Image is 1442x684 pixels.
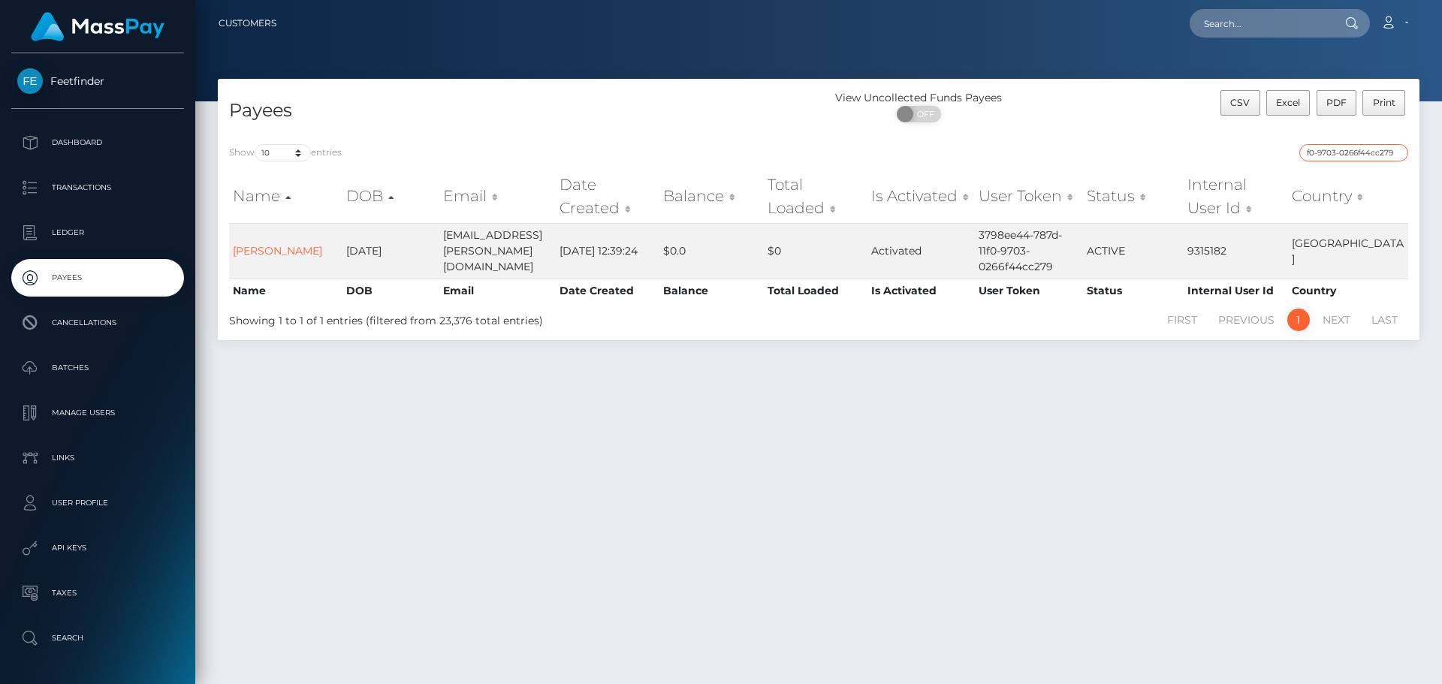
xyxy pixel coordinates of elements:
button: CSV [1220,90,1260,116]
th: Country: activate to sort column ascending [1288,170,1408,223]
p: Manage Users [17,402,178,424]
a: Cancellations [11,304,184,342]
a: Taxes [11,574,184,612]
th: Date Created: activate to sort column ascending [556,170,660,223]
div: Showing 1 to 1 of 1 entries (filtered from 23,376 total entries) [229,307,707,329]
label: Show entries [229,144,342,161]
input: Search... [1190,9,1331,38]
span: CSV [1230,97,1250,108]
p: Search [17,627,178,649]
th: Status [1083,279,1184,303]
th: Balance [659,279,764,303]
th: Status: activate to sort column ascending [1083,170,1184,223]
td: [EMAIL_ADDRESS][PERSON_NAME][DOMAIN_NAME] [439,223,556,279]
a: [PERSON_NAME] [233,244,322,258]
td: $0 [764,223,867,279]
img: Feetfinder [17,68,43,94]
th: DOB [342,279,439,303]
th: Name: activate to sort column ascending [229,170,342,223]
th: Total Loaded: activate to sort column ascending [764,170,867,223]
th: Internal User Id: activate to sort column ascending [1184,170,1287,223]
th: Name [229,279,342,303]
a: User Profile [11,484,184,522]
a: Customers [219,8,276,39]
button: PDF [1317,90,1357,116]
p: User Profile [17,492,178,514]
button: Print [1362,90,1405,116]
td: 9315182 [1184,223,1287,279]
img: MassPay Logo [31,12,164,41]
input: Search transactions [1299,144,1408,161]
th: User Token: activate to sort column ascending [975,170,1084,223]
th: Email [439,279,556,303]
span: Feetfinder [11,74,184,88]
td: [DATE] [342,223,439,279]
th: Total Loaded [764,279,867,303]
p: Links [17,447,178,469]
p: Transactions [17,176,178,199]
span: PDF [1326,97,1347,108]
th: Balance: activate to sort column ascending [659,170,764,223]
a: Ledger [11,214,184,252]
td: [DATE] 12:39:24 [556,223,660,279]
th: Is Activated [867,279,975,303]
p: Taxes [17,582,178,604]
th: Email: activate to sort column ascending [439,170,556,223]
p: Cancellations [17,312,178,334]
a: API Keys [11,529,184,567]
p: Ledger [17,221,178,244]
td: [GEOGRAPHIC_DATA] [1288,223,1408,279]
a: Manage Users [11,394,184,432]
span: Print [1373,97,1395,108]
span: Excel [1276,97,1300,108]
td: Activated [867,223,975,279]
th: Country [1288,279,1408,303]
th: Date Created [556,279,660,303]
a: Transactions [11,169,184,206]
a: Dashboard [11,124,184,161]
button: Excel [1266,90,1311,116]
td: ACTIVE [1083,223,1184,279]
td: $0.0 [659,223,764,279]
th: DOB: activate to sort column descending [342,170,439,223]
h4: Payees [229,98,807,124]
th: Is Activated: activate to sort column ascending [867,170,975,223]
a: Payees [11,259,184,297]
a: 1 [1287,309,1310,331]
div: View Uncollected Funds Payees [819,90,1019,106]
p: Batches [17,357,178,379]
p: API Keys [17,537,178,559]
a: Links [11,439,184,477]
p: Dashboard [17,131,178,154]
a: Batches [11,349,184,387]
span: OFF [905,106,943,122]
p: Payees [17,267,178,289]
a: Search [11,619,184,657]
td: 3798ee44-787d-11f0-9703-0266f44cc279 [975,223,1084,279]
select: Showentries [255,144,311,161]
th: Internal User Id [1184,279,1287,303]
th: User Token [975,279,1084,303]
